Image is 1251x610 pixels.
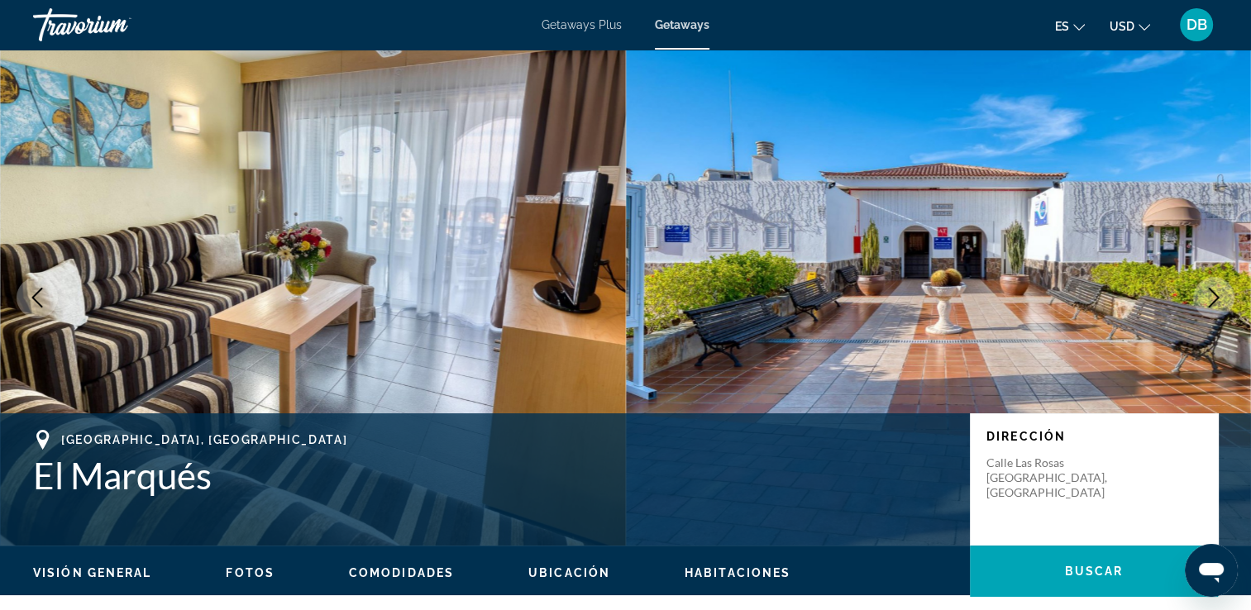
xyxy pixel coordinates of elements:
[1065,565,1124,578] span: Buscar
[17,277,58,318] button: Previous image
[33,566,151,579] span: Visión general
[1175,7,1218,42] button: User Menu
[33,3,198,46] a: Travorium
[528,565,610,580] button: Ubicación
[33,565,151,580] button: Visión general
[33,454,953,497] h1: El Marqués
[970,546,1218,597] button: Buscar
[1055,20,1069,33] span: es
[986,455,1119,500] p: Calle las Rosas [GEOGRAPHIC_DATA], [GEOGRAPHIC_DATA]
[1185,544,1238,597] iframe: Botón para iniciar la ventana de mensajería
[1055,14,1085,38] button: Change language
[61,433,347,446] span: [GEOGRAPHIC_DATA], [GEOGRAPHIC_DATA]
[528,566,610,579] span: Ubicación
[1187,17,1207,33] span: DB
[655,18,709,31] a: Getaways
[685,566,790,579] span: Habitaciones
[349,566,454,579] span: Comodidades
[1110,20,1134,33] span: USD
[986,430,1201,443] p: Dirección
[226,566,275,579] span: Fotos
[1193,277,1234,318] button: Next image
[349,565,454,580] button: Comodidades
[226,565,275,580] button: Fotos
[1110,14,1150,38] button: Change currency
[542,18,622,31] a: Getaways Plus
[685,565,790,580] button: Habitaciones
